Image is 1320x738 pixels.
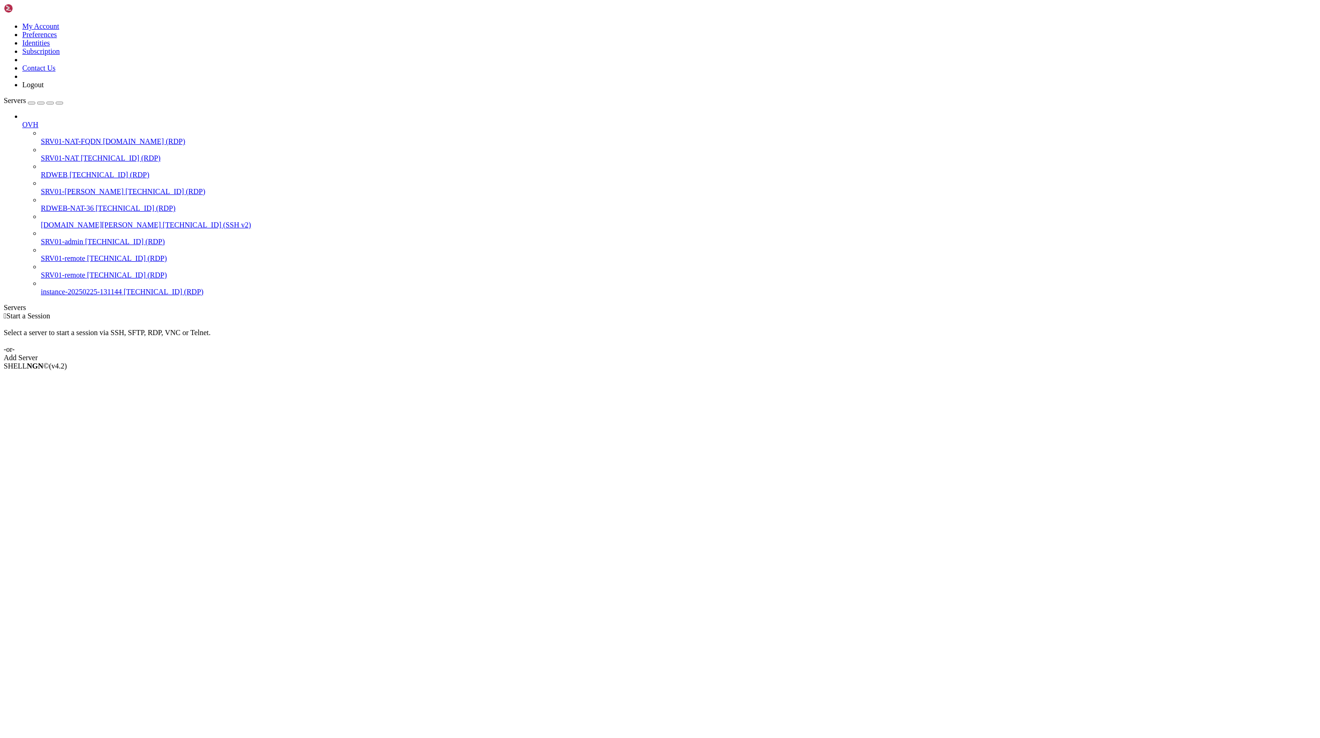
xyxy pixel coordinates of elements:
li: SRV01-[PERSON_NAME] [TECHNICAL_ID] (RDP) [41,179,1316,196]
a: Subscription [22,47,60,55]
li: RDWEB-NAT-36 [TECHNICAL_ID] (RDP) [41,196,1316,213]
span: instance-20250225-131144 [41,288,122,296]
span: [TECHNICAL_ID] (SSH v2) [163,221,251,229]
a: SRV01-remote [TECHNICAL_ID] (RDP) [41,254,1316,263]
span: [TECHNICAL_ID] (RDP) [123,288,203,296]
li: SRV01-remote [TECHNICAL_ID] (RDP) [41,263,1316,279]
span: [TECHNICAL_ID] (RDP) [87,254,167,262]
span: SRV01-admin [41,238,83,246]
span: 4.2.0 [49,362,67,370]
a: My Account [22,22,59,30]
a: Preferences [22,31,57,39]
span: RDWEB [41,171,68,179]
a: SRV01-[PERSON_NAME] [TECHNICAL_ID] (RDP) [41,188,1316,196]
li: SRV01-admin [TECHNICAL_ID] (RDP) [41,229,1316,246]
div: Add Server [4,354,1316,362]
div: Servers [4,304,1316,312]
a: [DOMAIN_NAME][PERSON_NAME] [TECHNICAL_ID] (SSH v2) [41,221,1316,229]
span: [TECHNICAL_ID] (RDP) [85,238,165,246]
li: SRV01-NAT-FQDN [DOMAIN_NAME] (RDP) [41,129,1316,146]
a: Servers [4,97,63,104]
span: [TECHNICAL_ID] (RDP) [87,271,167,279]
li: instance-20250225-131144 [TECHNICAL_ID] (RDP) [41,279,1316,296]
span: SRV01-remote [41,254,85,262]
li: SRV01-NAT [TECHNICAL_ID] (RDP) [41,146,1316,162]
a: SRV01-admin [TECHNICAL_ID] (RDP) [41,238,1316,246]
a: SRV01-remote [TECHNICAL_ID] (RDP) [41,271,1316,279]
a: SRV01-NAT-FQDN [DOMAIN_NAME] (RDP) [41,137,1316,146]
li: RDWEB [TECHNICAL_ID] (RDP) [41,162,1316,179]
span: [DOMAIN_NAME][PERSON_NAME] [41,221,161,229]
a: instance-20250225-131144 [TECHNICAL_ID] (RDP) [41,288,1316,296]
a: Contact Us [22,64,56,72]
b: NGN [27,362,44,370]
span: SHELL © [4,362,67,370]
span: [TECHNICAL_ID] (RDP) [70,171,149,179]
span: [TECHNICAL_ID] (RDP) [125,188,205,195]
a: RDWEB-NAT-36 [TECHNICAL_ID] (RDP) [41,204,1316,213]
span: OVH [22,121,39,129]
div: Select a server to start a session via SSH, SFTP, RDP, VNC or Telnet. -or- [4,320,1316,354]
span: [DOMAIN_NAME] (RDP) [103,137,185,145]
span: RDWEB-NAT-36 [41,204,94,212]
span: SRV01-NAT [41,154,79,162]
a: Identities [22,39,50,47]
a: OVH [22,121,1316,129]
a: SRV01-NAT [TECHNICAL_ID] (RDP) [41,154,1316,162]
span: Servers [4,97,26,104]
span: [TECHNICAL_ID] (RDP) [96,204,175,212]
a: Logout [22,81,44,89]
span: SRV01-remote [41,271,85,279]
li: OVH [22,112,1316,296]
span: [TECHNICAL_ID] (RDP) [81,154,161,162]
a: RDWEB [TECHNICAL_ID] (RDP) [41,171,1316,179]
li: [DOMAIN_NAME][PERSON_NAME] [TECHNICAL_ID] (SSH v2) [41,213,1316,229]
span: SRV01-NAT-FQDN [41,137,101,145]
span: Start a Session [6,312,50,320]
li: SRV01-remote [TECHNICAL_ID] (RDP) [41,246,1316,263]
span: SRV01-[PERSON_NAME] [41,188,123,195]
img: Shellngn [4,4,57,13]
span:  [4,312,6,320]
